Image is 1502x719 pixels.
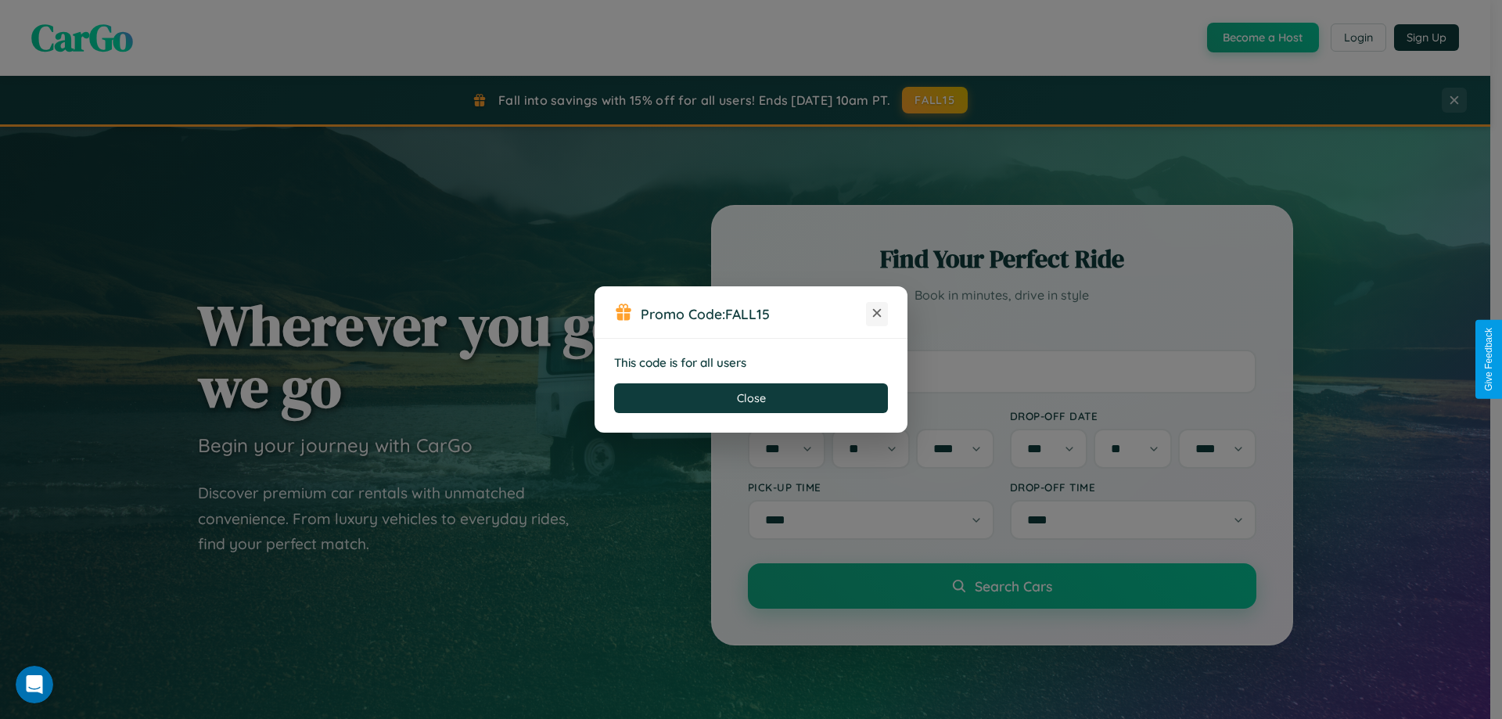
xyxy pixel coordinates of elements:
iframe: Intercom live chat [16,666,53,703]
strong: This code is for all users [614,355,746,370]
button: Close [614,383,888,413]
h3: Promo Code: [641,305,866,322]
b: FALL15 [725,305,770,322]
div: Give Feedback [1483,328,1494,391]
